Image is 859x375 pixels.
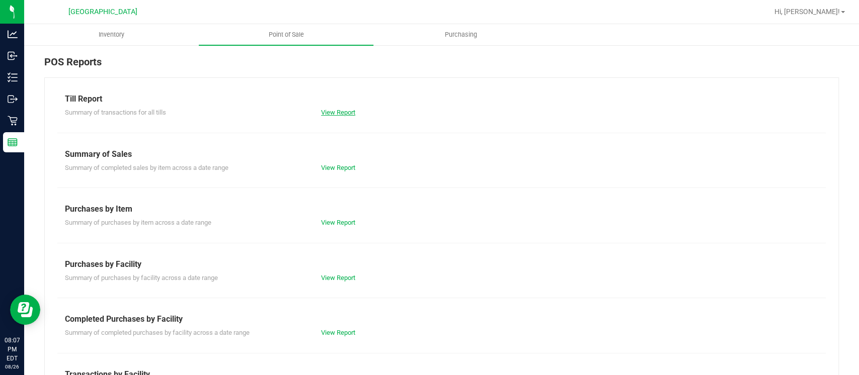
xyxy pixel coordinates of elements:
[431,30,491,39] span: Purchasing
[65,313,818,325] div: Completed Purchases by Facility
[65,109,166,116] span: Summary of transactions for all tills
[373,24,548,45] a: Purchasing
[199,24,373,45] a: Point of Sale
[85,30,138,39] span: Inventory
[8,72,18,82] inline-svg: Inventory
[65,219,211,226] span: Summary of purchases by item across a date range
[8,51,18,61] inline-svg: Inbound
[255,30,318,39] span: Point of Sale
[44,54,839,77] div: POS Reports
[321,274,355,282] a: View Report
[65,148,818,160] div: Summary of Sales
[10,295,40,325] iframe: Resource center
[24,24,199,45] a: Inventory
[5,363,20,370] p: 08/26
[5,336,20,363] p: 08:07 PM EDT
[65,329,250,336] span: Summary of completed purchases by facility across a date range
[65,258,818,270] div: Purchases by Facility
[321,164,355,171] a: View Report
[321,109,355,116] a: View Report
[68,8,137,16] span: [GEOGRAPHIC_DATA]
[65,203,818,215] div: Purchases by Item
[8,116,18,126] inline-svg: Retail
[8,137,18,147] inline-svg: Reports
[774,8,840,16] span: Hi, [PERSON_NAME]!
[8,94,18,104] inline-svg: Outbound
[8,29,18,39] inline-svg: Analytics
[65,274,218,282] span: Summary of purchases by facility across a date range
[321,329,355,336] a: View Report
[65,93,818,105] div: Till Report
[321,219,355,226] a: View Report
[65,164,228,171] span: Summary of completed sales by item across a date range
